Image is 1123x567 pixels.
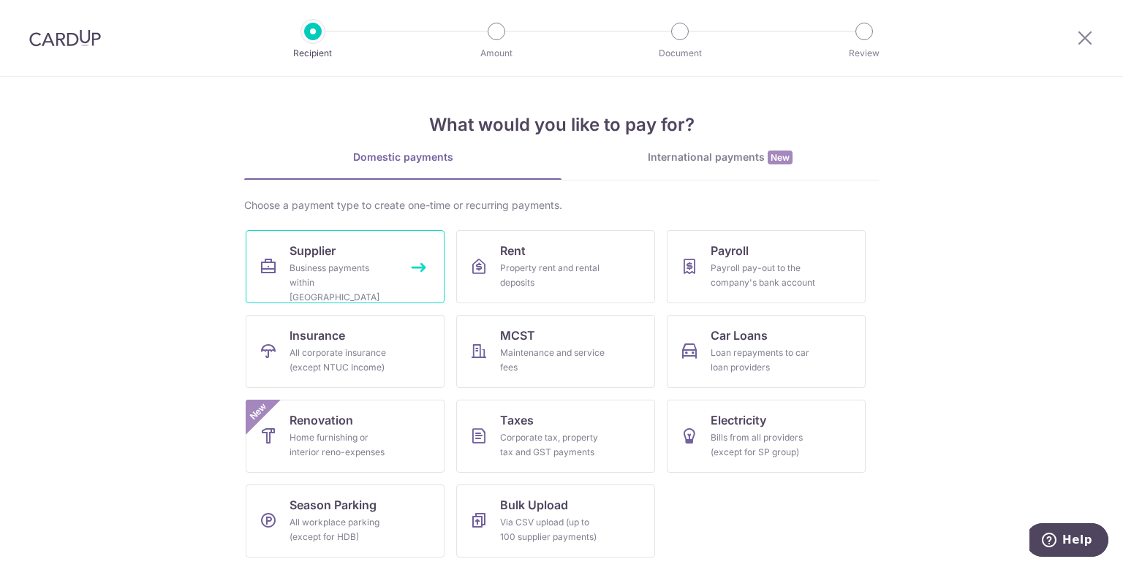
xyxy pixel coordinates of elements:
[259,46,367,61] p: Recipient
[442,46,551,61] p: Amount
[244,112,879,138] h4: What would you like to pay for?
[290,496,377,514] span: Season Parking
[810,46,918,61] p: Review
[667,400,866,473] a: ElectricityBills from all providers (except for SP group)
[561,150,879,165] div: International payments
[246,230,445,303] a: SupplierBusiness payments within [GEOGRAPHIC_DATA]
[246,484,445,558] a: Season ParkingAll workplace parking (except for HDB)
[711,261,816,290] div: Payroll pay-out to the company's bank account
[246,400,445,473] a: RenovationHome furnishing or interior reno-expensesNew
[246,400,271,424] span: New
[500,496,568,514] span: Bulk Upload
[1029,523,1108,560] iframe: Opens a widget where you can find more information
[500,242,526,259] span: Rent
[711,411,766,429] span: Electricity
[500,261,605,290] div: Property rent and rental deposits
[500,327,535,344] span: MCST
[244,150,561,164] div: Domestic payments
[290,430,395,460] div: Home furnishing or interior reno-expenses
[711,242,749,259] span: Payroll
[711,327,768,344] span: Car Loans
[626,46,734,61] p: Document
[711,430,816,460] div: Bills from all providers (except for SP group)
[33,10,63,23] span: Help
[667,315,866,388] a: Car LoansLoan repayments to car loan providers
[290,327,345,344] span: Insurance
[290,242,336,259] span: Supplier
[667,230,866,303] a: PayrollPayroll pay-out to the company's bank account
[244,198,879,213] div: Choose a payment type to create one-time or recurring payments.
[500,411,534,429] span: Taxes
[290,411,353,429] span: Renovation
[290,515,395,544] div: All workplace parking (except for HDB)
[456,315,655,388] a: MCSTMaintenance and service fees
[456,230,655,303] a: RentProperty rent and rental deposits
[290,346,395,375] div: All corporate insurance (except NTUC Income)
[768,151,793,164] span: New
[500,346,605,375] div: Maintenance and service fees
[29,29,101,47] img: CardUp
[290,261,395,305] div: Business payments within [GEOGRAPHIC_DATA]
[711,346,816,375] div: Loan repayments to car loan providers
[456,484,655,558] a: Bulk UploadVia CSV upload (up to 100 supplier payments)
[500,515,605,544] div: Via CSV upload (up to 100 supplier payments)
[246,315,445,388] a: InsuranceAll corporate insurance (except NTUC Income)
[456,400,655,473] a: TaxesCorporate tax, property tax and GST payments
[500,430,605,460] div: Corporate tax, property tax and GST payments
